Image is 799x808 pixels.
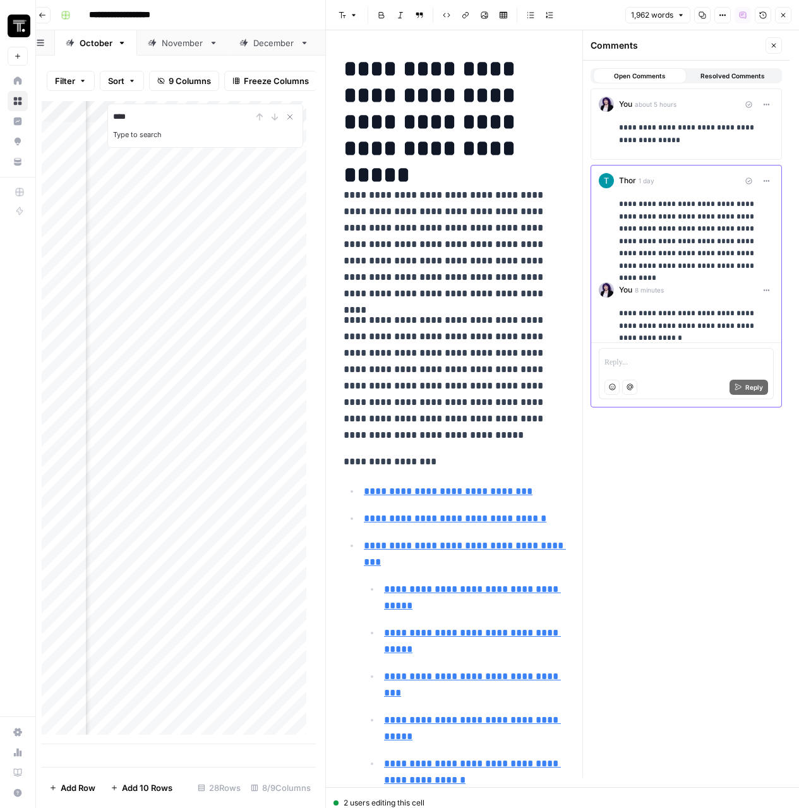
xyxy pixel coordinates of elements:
span: Freeze Columns [244,75,309,87]
span: Open Comments [614,71,666,81]
a: December [229,30,320,56]
img: 3g4u712am6pgnfv60dfu4e7xs9c9 [599,173,614,188]
div: October [80,37,112,49]
span: 1 day [639,176,654,186]
a: November [137,30,229,56]
span: 1,962 words [631,9,673,21]
span: Reply [745,382,763,392]
button: Resolved Comments [687,68,780,83]
button: Workspace: Thoughtspot [8,10,28,42]
a: Settings [8,722,28,742]
button: Add Row [42,778,103,798]
span: Add 10 Rows [122,781,172,794]
span: Filter [55,75,75,87]
span: about 5 hours [635,99,676,109]
span: Add Row [61,781,95,794]
a: Usage [8,742,28,763]
button: Filter [47,71,95,91]
a: Home [8,71,28,91]
button: 1,962 words [625,7,690,23]
img: Thoughtspot Logo [8,15,30,37]
div: You [619,282,774,298]
div: 8/9 Columns [246,778,316,798]
div: Thor [619,173,774,188]
img: tzasfqpy46zz9dbmxk44r2ls5vap [599,97,614,112]
span: 9 Columns [169,75,211,87]
a: Opportunities [8,131,28,152]
a: Your Data [8,152,28,172]
button: Help + Support [8,783,28,803]
button: 9 Columns [149,71,219,91]
button: Freeze Columns [224,71,317,91]
a: October [55,30,137,56]
a: Learning Hub [8,763,28,783]
span: Sort [108,75,124,87]
a: Insights [8,111,28,131]
div: November [162,37,204,49]
div: You [619,97,774,112]
div: 28 Rows [193,778,246,798]
label: Type to search [113,130,162,139]
button: Close Search [282,109,297,124]
div: Comments [591,39,762,52]
a: Browse [8,91,28,111]
img: tzasfqpy46zz9dbmxk44r2ls5vap [599,282,614,298]
button: Add 10 Rows [103,778,180,798]
span: 8 minutes [635,285,664,295]
span: Resolved Comments [700,71,765,81]
button: Reply [730,380,768,395]
button: Sort [100,71,144,91]
div: December [253,37,295,49]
